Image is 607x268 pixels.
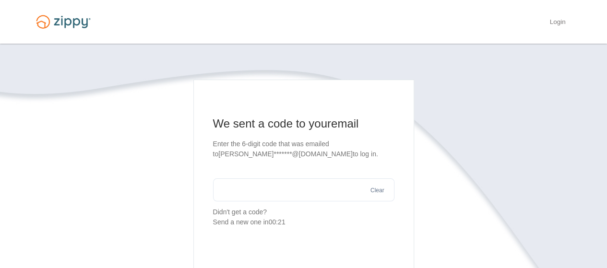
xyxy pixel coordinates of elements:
[368,186,387,195] button: Clear
[549,18,565,28] a: Login
[213,207,394,227] p: Didn't get a code?
[213,116,394,131] h1: We sent a code to your email
[30,11,96,33] img: Logo
[213,217,394,227] div: Send a new one in 00:21
[213,139,394,159] p: Enter the 6-digit code that was emailed to [PERSON_NAME]*******@[DOMAIN_NAME] to log in.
